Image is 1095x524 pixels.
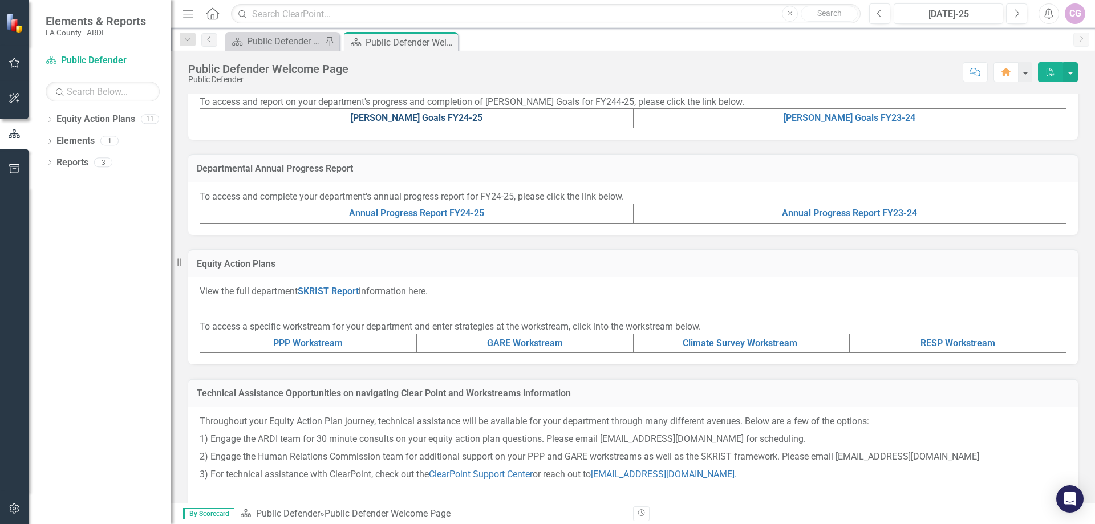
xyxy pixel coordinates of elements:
[273,338,343,348] a: PPP Workstream
[1056,485,1084,513] div: Open Intercom Messenger
[782,208,917,218] a: Annual Progress Report FY23-24
[188,75,348,84] div: Public Defender
[817,9,842,18] span: Search
[784,112,915,123] a: [PERSON_NAME] Goals FY23-24
[200,448,1066,466] p: 2) Engage the Human Relations Commission team for additional support on your PPP and GARE workstr...
[46,28,146,37] small: LA County - ARDI
[197,259,1069,269] h3: Equity Action Plans
[256,508,320,519] a: Public Defender
[200,466,1066,484] p: 3) For technical assistance with ClearPoint, check out the or reach out to
[894,3,1003,24] button: [DATE]-25
[920,338,995,348] a: RESP Workstream
[200,190,1066,204] p: To access and complete your department's annual progress report for FY24-25, please click the lin...
[683,338,797,348] a: Climate Survey Workstream
[46,14,146,28] span: Elements & Reports
[200,430,1066,448] p: 1) Engage the ARDI team for 30 minute consults on your equity action plan questions. Please email...
[200,415,1066,430] p: Throughout your Equity Action Plan journey, technical assistance will be available for your depar...
[366,35,455,50] div: Public Defender Welcome Page
[56,113,135,126] a: Equity Action Plans
[182,508,234,519] span: By Scorecard
[200,96,1066,109] p: To access and report on your department's progress and completion of [PERSON_NAME] Goals for FY24...
[188,63,348,75] div: Public Defender Welcome Page
[351,112,482,123] a: [PERSON_NAME] Goals FY24-25
[298,286,359,296] a: SKRIST Report
[141,115,159,124] div: 11
[349,208,484,218] a: Annual Progress Report FY24-25
[231,4,861,24] input: Search ClearPoint...
[46,54,160,67] a: Public Defender
[591,469,737,480] a: [EMAIL_ADDRESS][DOMAIN_NAME].
[240,507,624,521] div: »
[46,82,160,101] input: Search Below...
[325,508,451,519] div: Public Defender Welcome Page
[898,7,999,21] div: [DATE]-25
[197,164,1069,174] h3: Departmental Annual Progress Report
[100,136,119,146] div: 1
[200,318,1066,334] p: To access a specific workstream for your department and enter strategies at the workstream, click...
[801,6,858,22] button: Search
[228,34,322,48] a: Public Defender Welcome Page
[6,13,26,33] img: ClearPoint Strategy
[56,135,95,148] a: Elements
[200,285,1066,300] p: View the full department information here.
[429,469,533,480] a: ClearPoint Support Center
[197,388,1069,399] h3: Technical Assistance Opportunities on navigating Clear Point and Workstreams information
[1065,3,1085,24] button: CG
[247,34,322,48] div: Public Defender Welcome Page
[56,156,88,169] a: Reports
[487,338,563,348] a: GARE Workstream
[94,157,112,167] div: 3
